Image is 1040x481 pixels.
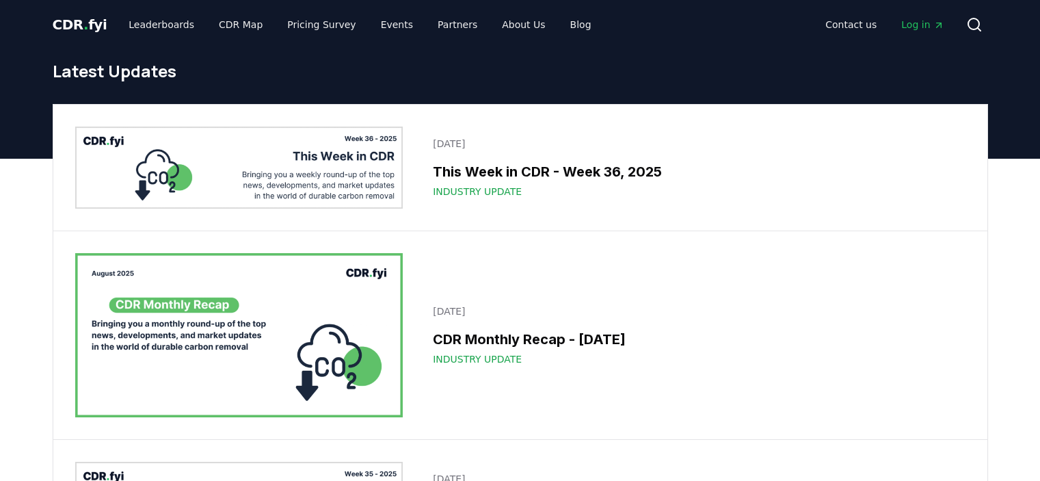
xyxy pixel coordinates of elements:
h3: CDR Monthly Recap - [DATE] [433,329,957,350]
h3: This Week in CDR - Week 36, 2025 [433,161,957,182]
a: Pricing Survey [276,12,366,37]
img: CDR Monthly Recap - August 2025 blog post image [75,253,403,417]
a: CDR.fyi [53,15,107,34]
a: Events [370,12,424,37]
h1: Latest Updates [53,60,988,82]
span: Industry Update [433,352,522,366]
a: CDR Map [208,12,274,37]
a: Blog [559,12,602,37]
p: [DATE] [433,137,957,151]
span: . [83,16,88,33]
nav: Main [118,12,602,37]
span: Industry Update [433,185,522,198]
span: CDR fyi [53,16,107,33]
a: Contact us [814,12,888,37]
a: Log in [890,12,955,37]
a: [DATE]This Week in CDR - Week 36, 2025Industry Update [425,129,965,207]
img: This Week in CDR - Week 36, 2025 blog post image [75,127,403,209]
nav: Main [814,12,955,37]
p: [DATE] [433,304,957,318]
a: Partners [427,12,488,37]
a: About Us [491,12,556,37]
a: [DATE]CDR Monthly Recap - [DATE]Industry Update [425,296,965,374]
a: Leaderboards [118,12,205,37]
span: Log in [901,18,944,31]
